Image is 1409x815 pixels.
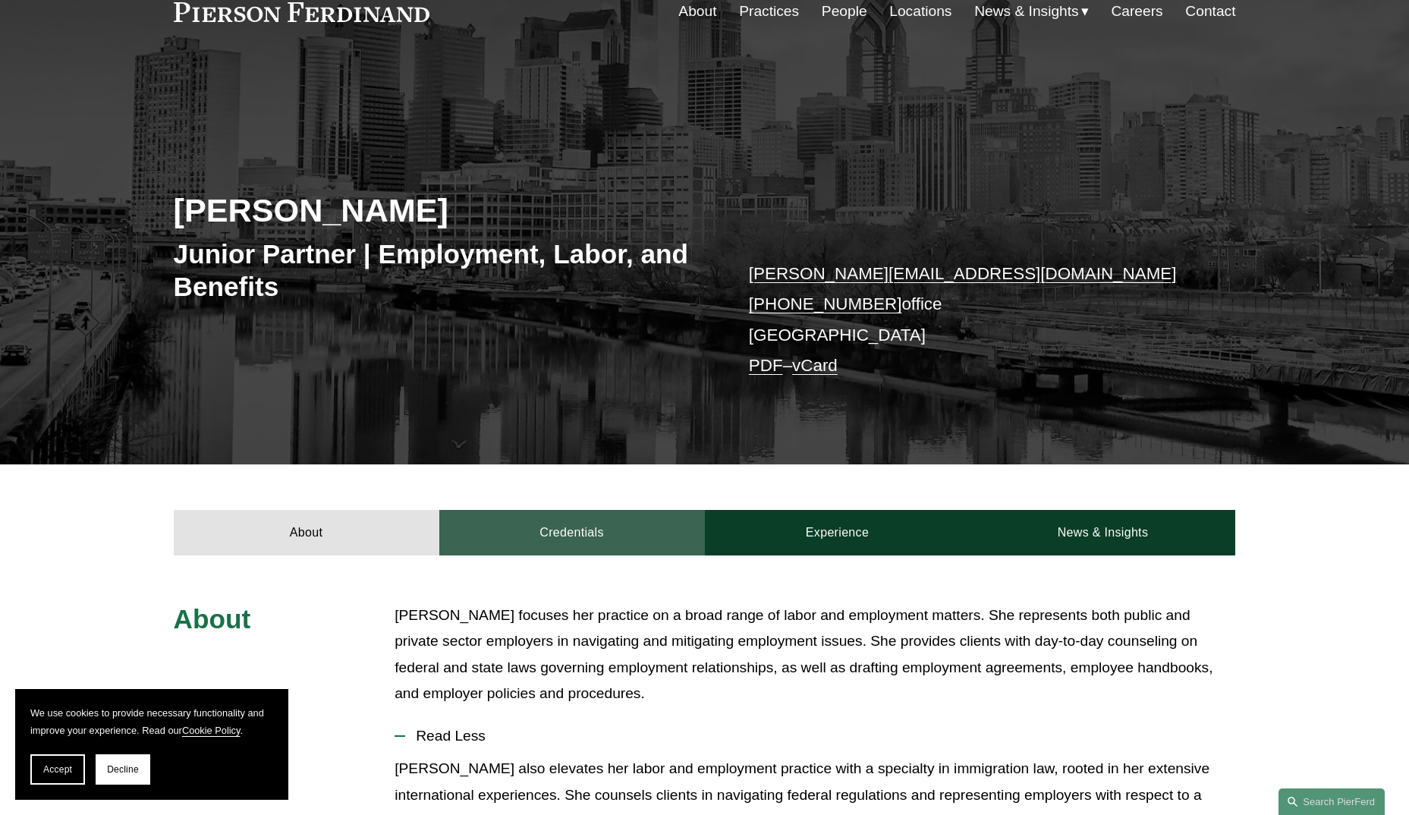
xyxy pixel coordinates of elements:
p: We use cookies to provide necessary functionality and improve your experience. Read our . [30,704,273,739]
a: vCard [792,356,838,375]
span: Decline [107,764,139,775]
button: Read Less [395,716,1235,756]
a: About [174,510,439,555]
p: office [GEOGRAPHIC_DATA] – [749,259,1191,381]
button: Decline [96,754,150,785]
a: Credentials [439,510,705,555]
a: Cookie Policy [182,725,241,736]
section: Cookie banner [15,689,288,800]
h3: Junior Partner | Employment, Labor, and Benefits [174,238,705,304]
a: PDF [749,356,783,375]
h2: [PERSON_NAME] [174,190,705,230]
span: About [174,604,251,634]
a: News & Insights [970,510,1235,555]
a: [PHONE_NUMBER] [749,294,902,313]
span: Accept [43,764,72,775]
span: Read Less [405,728,1235,744]
a: Experience [705,510,970,555]
a: Search this site [1278,788,1385,815]
p: [PERSON_NAME] focuses her practice on a broad range of labor and employment matters. She represen... [395,603,1235,707]
a: [PERSON_NAME][EMAIL_ADDRESS][DOMAIN_NAME] [749,264,1177,283]
button: Accept [30,754,85,785]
